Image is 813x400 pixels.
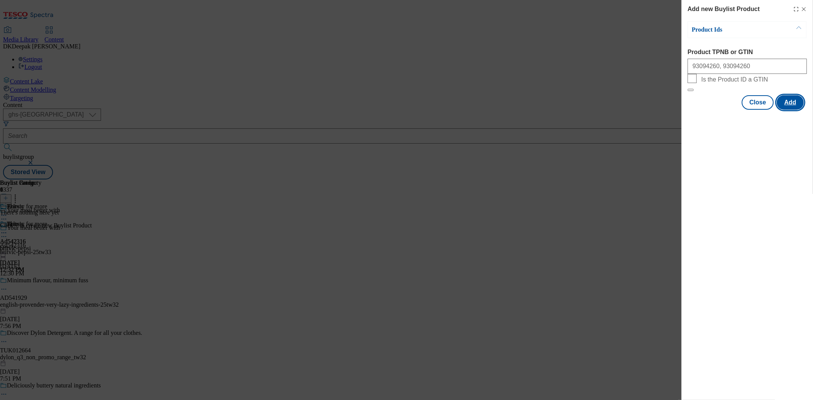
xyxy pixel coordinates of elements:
span: Is the Product ID a GTIN [701,76,768,83]
label: Product TPNB or GTIN [688,49,807,56]
p: Product Ids [692,26,772,34]
h4: Add new Buylist Product [688,5,760,14]
input: Enter 1 or 20 space separated Product TPNB or GTIN [688,59,807,74]
button: Close [742,95,774,110]
button: Add [777,95,804,110]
